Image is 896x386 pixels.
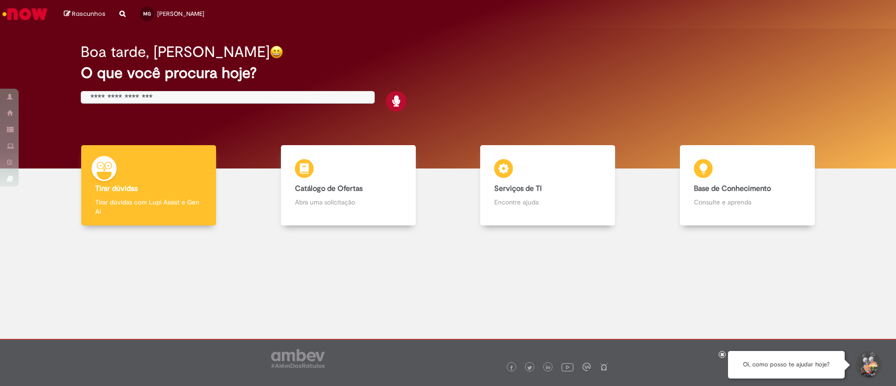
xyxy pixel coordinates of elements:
b: Base de Conhecimento [694,184,771,193]
span: MG [143,11,151,17]
button: Iniciar Conversa de Suporte [854,351,882,379]
div: Oi, como posso te ajudar hoje? [728,351,845,379]
img: logo_footer_youtube.png [561,361,574,373]
b: Serviços de TI [494,184,542,193]
h2: O que você procura hoje? [81,65,816,81]
img: logo_footer_ambev_rotulo_gray.png [271,349,325,368]
a: Catálogo de Ofertas Abra uma solicitação [249,145,448,226]
span: [PERSON_NAME] [157,10,204,18]
a: Serviços de TI Encontre ajuda [448,145,648,226]
img: logo_footer_facebook.png [509,365,514,370]
p: Abra uma solicitação [295,197,402,207]
img: ServiceNow [1,5,49,23]
span: Rascunhos [72,9,105,18]
a: Rascunhos [64,10,105,19]
p: Consulte e aprenda [694,197,801,207]
img: logo_footer_workplace.png [582,363,591,371]
img: happy-face.png [270,45,283,59]
a: Base de Conhecimento Consulte e aprenda [648,145,847,226]
h2: Boa tarde, [PERSON_NAME] [81,44,270,60]
p: Tirar dúvidas com Lupi Assist e Gen Ai [95,197,202,216]
p: Encontre ajuda [494,197,601,207]
b: Catálogo de Ofertas [295,184,363,193]
b: Tirar dúvidas [95,184,138,193]
img: logo_footer_twitter.png [527,365,532,370]
a: Tirar dúvidas Tirar dúvidas com Lupi Assist e Gen Ai [49,145,249,226]
img: logo_footer_naosei.png [600,363,608,371]
img: logo_footer_linkedin.png [546,365,551,371]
